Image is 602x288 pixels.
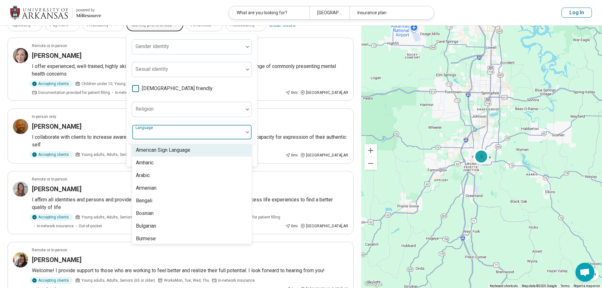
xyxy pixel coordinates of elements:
[136,159,154,167] div: Amharic
[136,197,152,205] div: Bengali
[32,63,348,78] p: I offer experienced, well-trained, highly skilled, personalized individual [MEDICAL_DATA] for a w...
[10,5,101,20] a: University of Arkansaspowered by
[115,90,152,95] span: In-network insurance
[364,144,377,157] button: Zoom in
[574,284,600,288] a: Report a map error
[10,5,68,20] img: University of Arkansas
[229,6,309,19] div: What are you looking for?
[136,66,168,72] label: Sexual identity
[32,176,67,182] p: Remote or In-person
[32,185,82,193] h3: [PERSON_NAME]
[32,51,82,60] h3: [PERSON_NAME]
[37,223,74,229] span: In-network insurance
[32,114,56,119] p: In-person only
[300,90,348,95] div: [GEOGRAPHIC_DATA] , AR
[136,235,156,242] div: Burmese
[285,90,298,95] div: 0 mi
[136,146,190,154] div: American Sign Language
[522,284,557,288] span: Map data ©2025 Google
[350,6,430,19] div: Insurance plan
[136,172,150,179] div: Arabic
[38,90,110,95] span: Documentation provided for patient filling
[32,122,82,131] h3: [PERSON_NAME]
[29,214,73,221] div: Accepting clients
[575,263,594,282] div: Open chat
[32,247,67,253] p: Remote or In-person
[82,81,188,87] span: Children under 10, Young adults, Adults, Seniors (65 or older)
[82,152,155,157] span: Young adults, Adults, Seniors (65 or older)
[29,151,73,158] div: Accepting clients
[29,80,73,87] div: Accepting clients
[32,43,67,49] p: Remote or In-person
[32,255,82,264] h3: [PERSON_NAME]
[82,214,155,220] span: Young adults, Adults, Seniors (65 or older)
[562,8,592,18] button: Log In
[309,6,350,19] div: [GEOGRAPHIC_DATA], [GEOGRAPHIC_DATA]
[32,133,348,149] p: I collaborate with clients to increase awareness, gain insight into their styles of relating, and...
[364,157,377,170] button: Zoom out
[29,277,73,284] div: Accepting clients
[136,184,156,192] div: Armenian
[285,152,298,158] div: 0 mi
[136,222,156,230] div: Bulgarian
[82,278,155,283] span: Young adults, Adults, Seniors (65 or older)
[473,150,489,165] div: 6
[164,278,209,283] span: Works Mon, Tue, Wed, Thu
[136,210,154,217] div: Bosnian
[300,152,348,158] div: [GEOGRAPHIC_DATA] , AR
[300,223,348,229] div: [GEOGRAPHIC_DATA] , AR
[142,85,213,92] span: [DEMOGRAPHIC_DATA] friendly
[76,7,101,13] div: powered by
[218,278,255,283] span: In-network insurance
[79,223,102,229] span: Out-of-pocket
[136,43,169,49] label: Gender identity
[561,284,570,288] a: Terms (opens in new tab)
[474,149,489,164] div: 3
[32,267,348,274] p: Welcome! I provide support to those who are working to feel better and realize their full potenti...
[285,223,298,229] div: 0 mi
[136,106,154,112] label: Religion
[136,126,154,130] label: Language
[32,196,348,211] p: I affirm all identities and persons and provide a non-judgmental space for people to explore and ...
